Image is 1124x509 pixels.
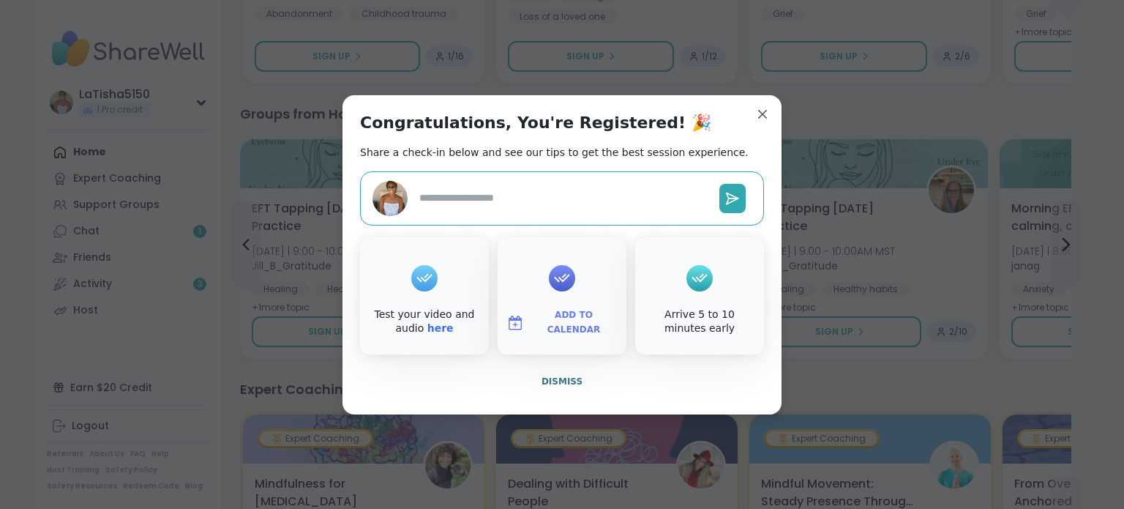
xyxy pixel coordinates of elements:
[427,322,454,334] a: here
[542,376,582,387] span: Dismiss
[501,308,623,338] button: Add to Calendar
[638,308,761,336] div: Arrive 5 to 10 minutes early
[360,113,711,133] h1: Congratulations, You're Registered! 🎉
[360,366,764,397] button: Dismiss
[363,308,486,336] div: Test your video and audio
[530,308,618,337] span: Add to Calendar
[360,145,749,160] h2: Share a check-in below and see our tips to get the best session experience.
[506,314,524,332] img: ShareWell Logomark
[372,181,408,216] img: LaTisha5150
